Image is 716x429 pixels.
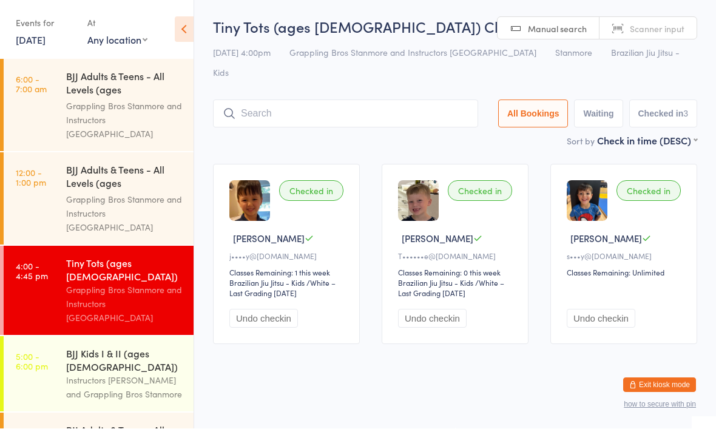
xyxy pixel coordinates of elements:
[616,181,681,201] div: Checked in
[229,181,270,221] img: image1748952931.png
[66,374,183,402] div: Instructors [PERSON_NAME] and Grappling Bros Stanmore
[567,181,607,221] img: image1746604530.png
[683,109,688,119] div: 3
[629,100,698,128] button: Checked in3
[229,278,305,288] div: Brazilian Jiu Jitsu - Kids
[16,262,48,281] time: 4:00 - 4:45 pm
[16,75,47,94] time: 6:00 - 7:00 am
[16,168,46,187] time: 12:00 - 1:00 pm
[398,251,516,262] div: T••••••e@[DOMAIN_NAME]
[4,246,194,336] a: 4:00 -4:45 pmTiny Tots (ages [DEMOGRAPHIC_DATA])Grappling Bros Stanmore and Instructors [GEOGRAPH...
[398,268,516,278] div: Classes Remaining: 0 this week
[66,257,183,283] div: Tiny Tots (ages [DEMOGRAPHIC_DATA])
[555,47,592,59] span: Stanmore
[87,33,147,47] div: Any location
[4,337,194,412] a: 5:00 -6:00 pmBJJ Kids I & II (ages [DEMOGRAPHIC_DATA])Instructors [PERSON_NAME] and Grappling Bro...
[4,59,194,152] a: 6:00 -7:00 amBJJ Adults & Teens - All Levels (ages [DEMOGRAPHIC_DATA]+)Grappling Bros Stanmore an...
[16,33,46,47] a: [DATE]
[597,134,697,147] div: Check in time (DESC)
[570,232,642,245] span: [PERSON_NAME]
[229,268,347,278] div: Classes Remaining: 1 this week
[624,400,696,409] button: how to secure with pin
[66,70,183,100] div: BJJ Adults & Teens - All Levels (ages [DEMOGRAPHIC_DATA]+)
[402,232,473,245] span: [PERSON_NAME]
[213,17,697,37] h2: Tiny Tots (ages [DEMOGRAPHIC_DATA]) Check-in
[66,100,183,141] div: Grappling Bros Stanmore and Instructors [GEOGRAPHIC_DATA]
[213,100,478,128] input: Search
[233,232,305,245] span: [PERSON_NAME]
[574,100,623,128] button: Waiting
[66,163,183,193] div: BJJ Adults & Teens - All Levels (ages [DEMOGRAPHIC_DATA]+)
[630,23,684,35] span: Scanner input
[567,268,684,278] div: Classes Remaining: Unlimited
[16,13,75,33] div: Events for
[623,378,696,393] button: Exit kiosk mode
[213,47,271,59] span: [DATE] 4:00pm
[528,23,587,35] span: Manual search
[567,309,635,328] button: Undo checkin
[66,283,183,325] div: Grappling Bros Stanmore and Instructors [GEOGRAPHIC_DATA]
[279,181,343,201] div: Checked in
[289,47,536,59] span: Grappling Bros Stanmore and Instructors [GEOGRAPHIC_DATA]
[498,100,569,128] button: All Bookings
[448,181,512,201] div: Checked in
[4,153,194,245] a: 12:00 -1:00 pmBJJ Adults & Teens - All Levels (ages [DEMOGRAPHIC_DATA]+)Grappling Bros Stanmore a...
[66,193,183,235] div: Grappling Bros Stanmore and Instructors [GEOGRAPHIC_DATA]
[567,251,684,262] div: s•••y@[DOMAIN_NAME]
[229,309,298,328] button: Undo checkin
[87,13,147,33] div: At
[16,352,48,371] time: 5:00 - 6:00 pm
[398,278,473,288] div: Brazilian Jiu Jitsu - Kids
[398,181,439,221] img: image1754644252.png
[66,347,183,374] div: BJJ Kids I & II (ages [DEMOGRAPHIC_DATA])
[567,135,595,147] label: Sort by
[398,309,467,328] button: Undo checkin
[229,251,347,262] div: j••••y@[DOMAIN_NAME]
